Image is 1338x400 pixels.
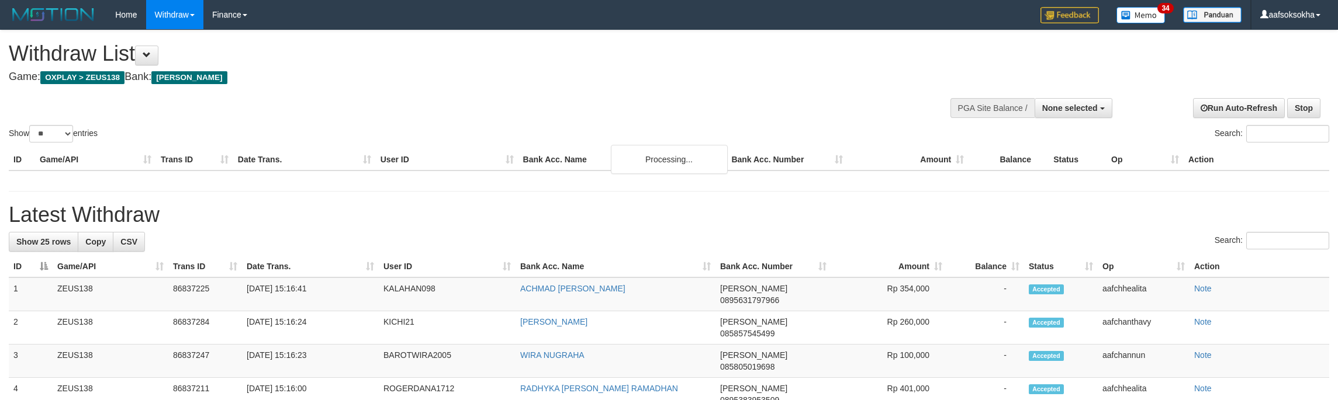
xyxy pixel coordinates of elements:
[720,317,787,326] span: [PERSON_NAME]
[1029,318,1064,328] span: Accepted
[376,149,518,171] th: User ID
[1116,7,1166,23] img: Button%20Memo.svg
[1194,350,1212,360] a: Note
[379,256,516,277] th: User ID: activate to sort column ascending
[1035,98,1112,118] button: None selected
[520,317,587,326] a: [PERSON_NAME]
[831,277,947,311] td: Rp 354,000
[29,125,73,142] select: Showentries
[242,345,379,378] td: [DATE] 15:16:23
[53,277,168,311] td: ZEUS138
[947,277,1024,311] td: -
[520,384,678,393] a: RADHYKA [PERSON_NAME] RAMADHAN
[1287,98,1320,118] a: Stop
[1194,284,1212,293] a: Note
[242,277,379,311] td: [DATE] 15:16:41
[1098,256,1190,277] th: Op: activate to sort column ascending
[9,149,35,171] th: ID
[1194,384,1212,393] a: Note
[9,277,53,311] td: 1
[1215,125,1329,142] label: Search:
[379,311,516,345] td: KICHI21
[53,311,168,345] td: ZEUS138
[78,232,113,252] a: Copy
[113,232,145,252] a: CSV
[1042,103,1098,113] span: None selected
[53,345,168,378] td: ZEUS138
[9,203,1329,227] h1: Latest Withdraw
[168,256,242,277] th: Trans ID: activate to sort column ascending
[120,237,137,246] span: CSV
[611,145,728,174] div: Processing...
[35,149,156,171] th: Game/API
[947,345,1024,378] td: -
[168,311,242,345] td: 86837284
[9,6,98,23] img: MOTION_logo.png
[720,284,787,293] span: [PERSON_NAME]
[1098,277,1190,311] td: aafchhealita
[16,237,71,246] span: Show 25 rows
[151,71,227,84] span: [PERSON_NAME]
[9,345,53,378] td: 3
[242,256,379,277] th: Date Trans.: activate to sort column ascending
[1215,232,1329,249] label: Search:
[947,311,1024,345] td: -
[1029,284,1064,294] span: Accepted
[1098,311,1190,345] td: aafchanthavy
[9,125,98,142] label: Show entries
[518,149,727,171] th: Bank Acc. Name
[168,277,242,311] td: 86837225
[1183,7,1242,23] img: panduan.png
[720,329,775,338] span: Copy 085857545499 to clipboard
[1194,317,1212,326] a: Note
[9,71,880,83] h4: Game: Bank:
[720,362,775,371] span: Copy 085805019698 to clipboard
[9,311,53,345] td: 2
[40,71,125,84] span: OXPLAY > ZEUS138
[520,284,625,293] a: ACHMAD [PERSON_NAME]
[831,256,947,277] th: Amount: activate to sort column ascending
[1107,149,1184,171] th: Op
[720,384,787,393] span: [PERSON_NAME]
[1190,256,1329,277] th: Action
[233,149,376,171] th: Date Trans.
[950,98,1035,118] div: PGA Site Balance /
[516,256,715,277] th: Bank Acc. Name: activate to sort column ascending
[9,42,880,65] h1: Withdraw List
[720,295,779,305] span: Copy 0895631797966 to clipboard
[1029,351,1064,361] span: Accepted
[9,232,78,252] a: Show 25 rows
[379,345,516,378] td: BAROTWIRA2005
[1049,149,1107,171] th: Status
[1157,3,1173,13] span: 34
[727,149,848,171] th: Bank Acc. Number
[53,256,168,277] th: Game/API: activate to sort column ascending
[85,237,106,246] span: Copy
[242,311,379,345] td: [DATE] 15:16:24
[9,256,53,277] th: ID: activate to sort column descending
[720,350,787,360] span: [PERSON_NAME]
[1024,256,1098,277] th: Status: activate to sort column ascending
[1184,149,1329,171] th: Action
[947,256,1024,277] th: Balance: activate to sort column ascending
[1029,384,1064,394] span: Accepted
[1098,345,1190,378] td: aafchannun
[1246,125,1329,142] input: Search:
[1193,98,1285,118] a: Run Auto-Refresh
[379,277,516,311] td: KALAHAN098
[1246,232,1329,249] input: Search:
[831,311,947,345] td: Rp 260,000
[168,345,242,378] td: 86837247
[715,256,831,277] th: Bank Acc. Number: activate to sort column ascending
[831,345,947,378] td: Rp 100,000
[1040,7,1099,23] img: Feedback.jpg
[156,149,233,171] th: Trans ID
[969,149,1049,171] th: Balance
[848,149,969,171] th: Amount
[520,350,585,360] a: WIRA NUGRAHA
